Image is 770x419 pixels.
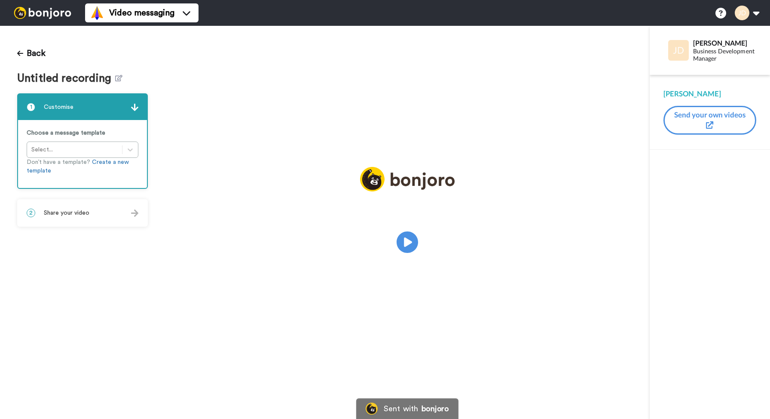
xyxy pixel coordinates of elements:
[17,199,148,227] div: 2Share your video
[668,40,689,61] img: Profile Image
[693,48,756,62] div: Business Development Manager
[422,405,449,413] div: bonjoro
[27,159,129,174] a: Create a new template
[131,104,138,111] img: arrow.svg
[109,7,174,19] span: Video messaging
[27,209,35,217] span: 2
[366,403,378,415] img: Bonjoro Logo
[356,398,458,419] a: Bonjoro LogoSent withbonjoro
[384,405,418,413] div: Sent with
[27,103,35,111] span: 1
[663,89,756,99] div: [PERSON_NAME]
[44,103,73,111] span: Customise
[27,129,138,137] p: Choose a message template
[663,106,756,135] button: Send your own videos
[131,209,138,217] img: arrow.svg
[44,209,89,217] span: Share your video
[17,43,46,64] button: Back
[10,7,75,19] img: bj-logo-header-white.svg
[693,39,756,47] div: [PERSON_NAME]
[17,72,115,85] span: Untitled recording
[27,158,138,175] p: Don’t have a template?
[360,167,455,191] img: logo_full.png
[90,6,104,20] img: vm-color.svg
